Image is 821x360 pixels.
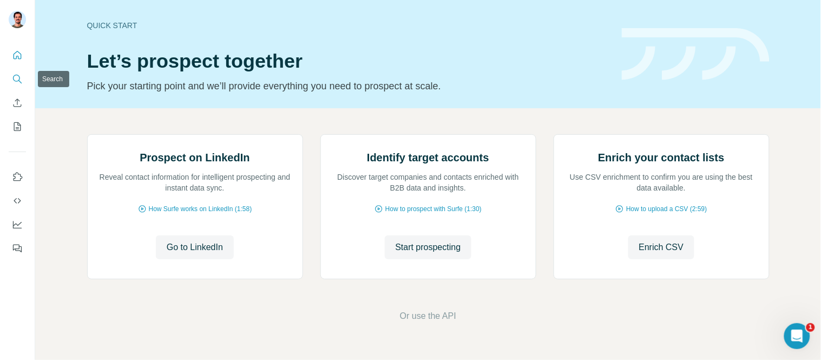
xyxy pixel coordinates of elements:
[784,323,810,349] iframe: Intercom live chat
[140,150,249,165] h2: Prospect on LinkedIn
[156,235,234,259] button: Go to LinkedIn
[367,150,489,165] h2: Identify target accounts
[87,20,609,31] div: Quick start
[9,45,26,65] button: Quick start
[87,78,609,94] p: Pick your starting point and we’ll provide everything you need to prospect at scale.
[639,241,684,254] span: Enrich CSV
[9,69,26,89] button: Search
[400,310,456,323] button: Or use the API
[806,323,815,332] span: 1
[87,50,609,72] h1: Let’s prospect together
[9,239,26,258] button: Feedback
[98,172,292,193] p: Reveal contact information for intelligent prospecting and instant data sync.
[565,172,758,193] p: Use CSV enrichment to confirm you are using the best data available.
[9,167,26,187] button: Use Surfe on LinkedIn
[622,28,770,81] img: banner
[9,117,26,136] button: My lists
[332,172,525,193] p: Discover target companies and contacts enriched with B2B data and insights.
[628,235,695,259] button: Enrich CSV
[9,191,26,211] button: Use Surfe API
[149,204,252,214] span: How Surfe works on LinkedIn (1:58)
[385,235,472,259] button: Start prospecting
[396,241,461,254] span: Start prospecting
[626,204,707,214] span: How to upload a CSV (2:59)
[9,93,26,113] button: Enrich CSV
[9,215,26,234] button: Dashboard
[385,204,482,214] span: How to prospect with Surfe (1:30)
[9,11,26,28] img: Avatar
[167,241,223,254] span: Go to LinkedIn
[598,150,724,165] h2: Enrich your contact lists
